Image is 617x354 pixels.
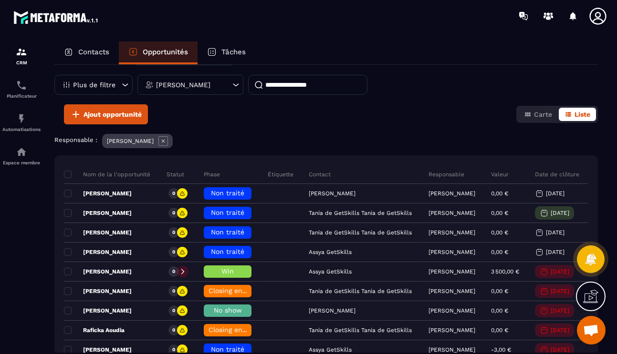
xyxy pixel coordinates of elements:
[429,210,475,216] p: [PERSON_NAME]
[551,288,569,294] p: [DATE]
[211,228,244,236] span: Non traité
[172,346,175,353] p: 0
[73,81,115,88] p: Plus de filtre
[172,268,175,275] p: 0
[54,136,97,143] p: Responsable :
[518,108,558,121] button: Carte
[535,171,579,178] p: Date de clôture
[64,190,132,197] p: [PERSON_NAME]
[64,248,132,256] p: [PERSON_NAME]
[172,307,175,314] p: 0
[429,288,475,294] p: [PERSON_NAME]
[119,41,198,64] a: Opportunités
[2,60,41,65] p: CRM
[172,327,175,334] p: 0
[172,288,175,294] p: 0
[16,46,27,58] img: formation
[64,326,125,334] p: Raficka Aoudia
[429,229,475,236] p: [PERSON_NAME]
[491,346,511,353] p: -3,00 €
[429,190,475,197] p: [PERSON_NAME]
[491,249,508,255] p: 0,00 €
[221,267,234,275] span: Win
[551,327,569,334] p: [DATE]
[429,268,475,275] p: [PERSON_NAME]
[551,210,569,216] p: [DATE]
[64,307,132,314] p: [PERSON_NAME]
[491,190,508,197] p: 0,00 €
[204,171,220,178] p: Phase
[16,80,27,91] img: scheduler
[309,171,331,178] p: Contact
[268,171,293,178] p: Étiquette
[551,346,569,353] p: [DATE]
[64,346,132,354] p: [PERSON_NAME]
[107,138,154,144] p: [PERSON_NAME]
[64,209,132,217] p: [PERSON_NAME]
[143,48,188,56] p: Opportunités
[64,287,132,295] p: [PERSON_NAME]
[491,307,508,314] p: 0,00 €
[64,104,148,124] button: Ajout opportunité
[2,160,41,165] p: Espace membre
[54,41,119,64] a: Contacts
[211,345,244,353] span: Non traité
[429,171,464,178] p: Responsable
[429,249,475,255] p: [PERSON_NAME]
[64,171,150,178] p: Nom de la l'opportunité
[64,229,132,236] p: [PERSON_NAME]
[559,108,596,121] button: Liste
[491,229,508,236] p: 0,00 €
[491,327,508,334] p: 0,00 €
[198,41,255,64] a: Tâches
[2,93,41,99] p: Planificateur
[211,209,244,216] span: Non traité
[78,48,109,56] p: Contacts
[491,268,519,275] p: 3 500,00 €
[546,190,565,197] p: [DATE]
[546,229,565,236] p: [DATE]
[13,9,99,26] img: logo
[211,189,244,197] span: Non traité
[2,39,41,72] a: formationformationCRM
[172,190,175,197] p: 0
[577,316,606,344] a: Ouvrir le chat
[429,346,475,353] p: [PERSON_NAME]
[551,268,569,275] p: [DATE]
[2,72,41,106] a: schedulerschedulerPlanificateur
[2,139,41,172] a: automationsautomationsEspace membre
[172,249,175,255] p: 0
[429,327,475,334] p: [PERSON_NAME]
[546,249,565,255] p: [DATE]
[551,307,569,314] p: [DATE]
[575,111,590,118] span: Liste
[2,127,41,132] p: Automatisations
[429,307,475,314] p: [PERSON_NAME]
[172,210,175,216] p: 0
[2,106,41,139] a: automationsautomationsAutomatisations
[156,81,210,88] p: [PERSON_NAME]
[211,248,244,255] span: Non traité
[209,326,263,334] span: Closing en cours
[209,287,263,294] span: Closing en cours
[16,113,27,124] img: automations
[167,171,184,178] p: Statut
[534,111,552,118] span: Carte
[172,229,175,236] p: 0
[16,146,27,158] img: automations
[491,171,509,178] p: Valeur
[491,210,508,216] p: 0,00 €
[64,268,132,275] p: [PERSON_NAME]
[221,48,246,56] p: Tâches
[214,306,242,314] span: No show
[491,288,508,294] p: 0,00 €
[84,110,142,119] span: Ajout opportunité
